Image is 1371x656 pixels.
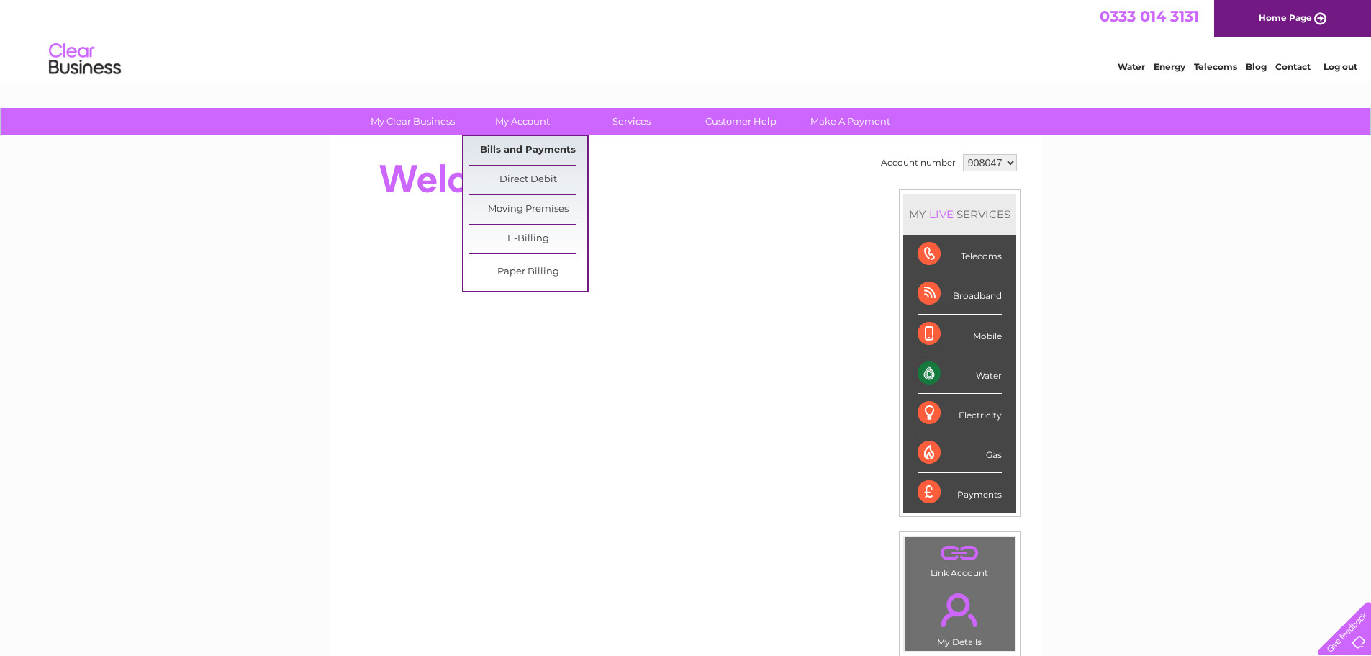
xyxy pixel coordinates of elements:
[1194,61,1237,72] a: Telecoms
[903,194,1016,235] div: MY SERVICES
[469,166,587,194] a: Direct Debit
[918,274,1002,314] div: Broadband
[1246,61,1267,72] a: Blog
[469,225,587,253] a: E-Billing
[48,37,122,81] img: logo.png
[918,473,1002,512] div: Payments
[353,108,472,135] a: My Clear Business
[904,581,1015,652] td: My Details
[918,235,1002,274] div: Telecoms
[572,108,691,135] a: Services
[918,354,1002,394] div: Water
[469,258,587,287] a: Paper Billing
[918,394,1002,433] div: Electricity
[469,195,587,224] a: Moving Premises
[908,585,1011,635] a: .
[791,108,910,135] a: Make A Payment
[1118,61,1145,72] a: Water
[908,541,1011,566] a: .
[346,8,1026,70] div: Clear Business is a trading name of Verastar Limited (registered in [GEOGRAPHIC_DATA] No. 3667643...
[463,108,582,135] a: My Account
[918,433,1002,473] div: Gas
[877,150,959,175] td: Account number
[1275,61,1311,72] a: Contact
[1100,7,1199,25] a: 0333 014 3131
[926,207,956,221] div: LIVE
[682,108,800,135] a: Customer Help
[1324,61,1357,72] a: Log out
[918,315,1002,354] div: Mobile
[904,536,1015,582] td: Link Account
[1154,61,1185,72] a: Energy
[469,136,587,165] a: Bills and Payments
